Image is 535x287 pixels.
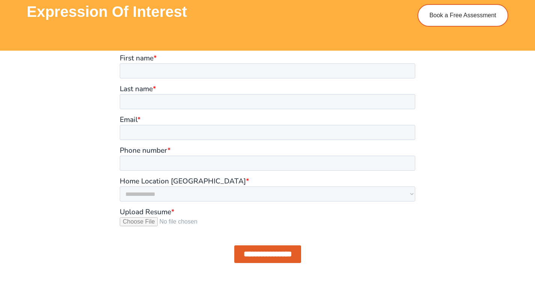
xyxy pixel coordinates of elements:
a: Book a Free Assessment [417,4,508,27]
h3: Expression of Interest [27,4,406,19]
iframe: Chat Widget [410,202,535,287]
span: Book a Free Assessment [430,12,496,18]
iframe: Form 0 [120,54,415,269]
